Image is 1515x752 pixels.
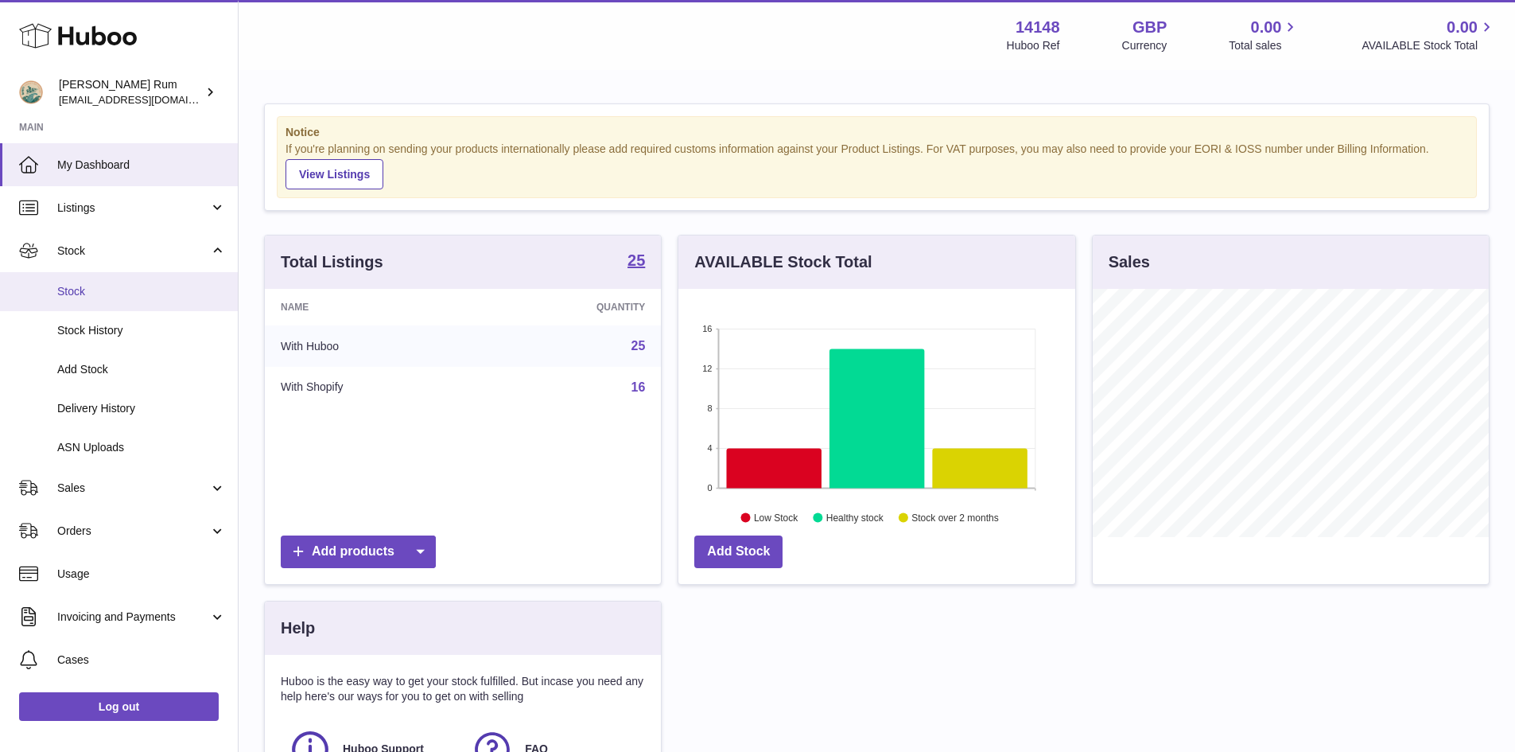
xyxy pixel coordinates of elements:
span: Stock History [57,323,226,338]
text: 8 [708,403,713,413]
text: 12 [703,364,713,373]
p: Huboo is the easy way to get your stock fulfilled. But incase you need any help here's our ways f... [281,674,645,704]
a: 0.00 AVAILABLE Stock Total [1362,17,1496,53]
text: Stock over 2 months [912,512,999,523]
span: Sales [57,481,209,496]
a: 25 [627,252,645,271]
a: Log out [19,692,219,721]
th: Name [265,289,479,325]
span: Stock [57,284,226,299]
div: Currency [1122,38,1167,53]
th: Quantity [479,289,662,325]
a: 25 [631,339,646,353]
text: Low Stock [754,512,798,523]
span: Stock [57,244,209,259]
span: 0.00 [1447,17,1478,38]
div: If you're planning on sending your products internationally please add required customs informati... [286,142,1468,189]
span: Listings [57,201,209,216]
strong: 25 [627,252,645,268]
div: Huboo Ref [1007,38,1060,53]
a: 0.00 Total sales [1229,17,1299,53]
span: ASN Uploads [57,440,226,455]
span: [EMAIL_ADDRESS][DOMAIN_NAME] [59,93,234,106]
div: [PERSON_NAME] Rum [59,77,202,107]
span: Add Stock [57,362,226,377]
img: mail@bartirum.wales [19,80,43,104]
span: 0.00 [1251,17,1282,38]
span: My Dashboard [57,158,226,173]
span: AVAILABLE Stock Total [1362,38,1496,53]
strong: GBP [1132,17,1167,38]
span: Invoicing and Payments [57,610,209,625]
strong: Notice [286,125,1468,140]
td: With Shopify [265,367,479,408]
text: 0 [708,483,713,493]
h3: Sales [1109,251,1150,273]
h3: Help [281,618,315,639]
span: Total sales [1229,38,1299,53]
h3: AVAILABLE Stock Total [694,251,872,273]
a: Add products [281,536,436,568]
h3: Total Listings [281,251,383,273]
strong: 14148 [1016,17,1060,38]
text: 4 [708,443,713,453]
span: Delivery History [57,401,226,416]
text: Healthy stock [826,512,884,523]
td: With Huboo [265,325,479,367]
span: Cases [57,653,226,668]
span: Orders [57,524,209,539]
a: Add Stock [694,536,783,568]
a: View Listings [286,159,383,189]
a: 16 [631,380,646,394]
span: Usage [57,567,226,582]
text: 16 [703,324,713,333]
